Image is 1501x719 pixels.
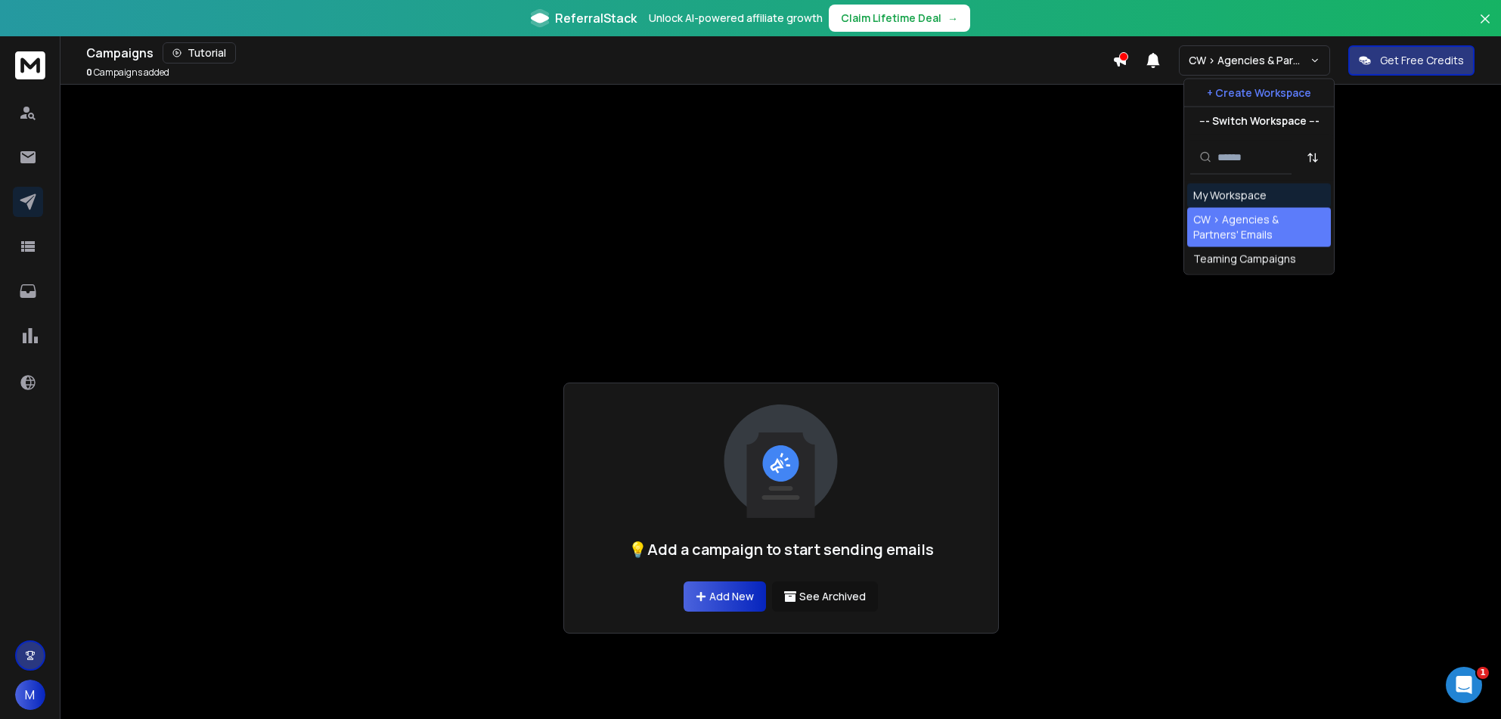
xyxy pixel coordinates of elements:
[86,66,92,79] span: 0
[1184,79,1334,107] button: + Create Workspace
[1207,85,1311,101] p: + Create Workspace
[1199,113,1320,129] p: --- Switch Workspace ---
[86,67,169,79] p: Campaigns added
[1477,667,1489,679] span: 1
[1189,53,1310,68] p: CW > Agencies & Partners' Emails
[1193,188,1267,203] div: My Workspace
[163,42,236,64] button: Tutorial
[1193,212,1325,243] div: CW > Agencies & Partners' Emails
[86,42,1112,64] div: Campaigns
[684,581,766,612] a: Add New
[15,680,45,710] button: M
[1380,53,1464,68] p: Get Free Credits
[1446,667,1482,703] iframe: Intercom live chat
[947,11,958,26] span: →
[1193,252,1296,267] div: Teaming Campaigns
[1475,9,1495,45] button: Close banner
[772,581,878,612] button: See Archived
[1348,45,1475,76] button: Get Free Credits
[649,11,823,26] p: Unlock AI-powered affiliate growth
[829,5,970,32] button: Claim Lifetime Deal→
[628,539,934,560] h1: 💡Add a campaign to start sending emails
[555,9,637,27] span: ReferralStack
[1298,142,1328,172] button: Sort by Sort A-Z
